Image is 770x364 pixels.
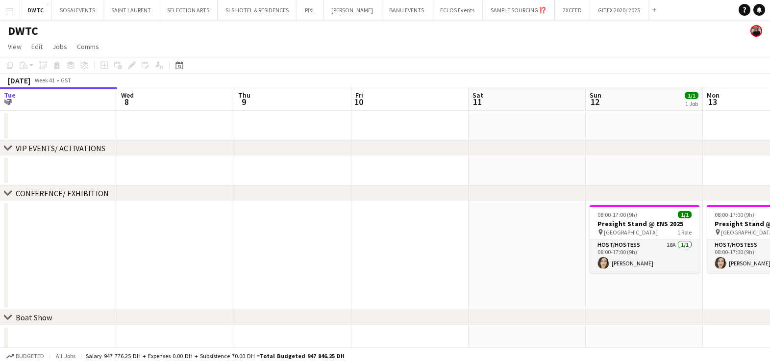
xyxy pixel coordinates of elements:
[52,42,67,51] span: Jobs
[5,351,46,362] button: Budgeted
[49,40,71,53] a: Jobs
[715,211,754,218] span: 08:00-17:00 (9h)
[120,96,134,107] span: 8
[103,0,159,20] button: SAINT LAURENT
[238,91,250,100] span: Thu
[297,0,323,20] button: PIXL
[16,312,52,322] div: Boat Show
[355,91,363,100] span: Fri
[677,229,692,236] span: 1 Role
[77,42,99,51] span: Comms
[260,352,345,360] span: Total Budgeted 947 846.25 DH
[604,229,658,236] span: [GEOGRAPHIC_DATA]
[32,77,57,84] span: Week 41
[590,91,601,100] span: Sun
[705,96,720,107] span: 13
[8,76,30,85] div: [DATE]
[27,40,47,53] a: Edit
[4,91,16,100] span: Tue
[52,0,103,20] button: SOSAI EVENTS
[555,0,590,20] button: 2XCEED
[16,143,105,153] div: VIP EVENTS/ ACTIVATIONS
[8,42,22,51] span: View
[588,96,601,107] span: 12
[381,0,432,20] button: BANU EVENTS
[750,25,762,37] app-user-avatar: Anastasiia Iemelianova
[86,352,345,360] div: Salary 947 776.25 DH + Expenses 0.00 DH + Subsistence 70.00 DH =
[237,96,250,107] span: 9
[4,40,25,53] a: View
[54,352,77,360] span: All jobs
[590,0,648,20] button: GITEX 2020/ 2025
[685,92,698,99] span: 1/1
[590,239,699,273] app-card-role: Host/Hostess18A1/108:00-17:00 (9h)[PERSON_NAME]
[685,100,698,107] div: 1 Job
[61,77,71,84] div: GST
[16,188,109,198] div: CONFERENCE/ EXHIBITION
[678,211,692,218] span: 1/1
[707,91,720,100] span: Mon
[483,0,555,20] button: SAMPLE SOURCING ⁉️
[31,42,43,51] span: Edit
[432,0,483,20] button: ECLOS Events
[8,24,38,38] h1: DWTC
[323,0,381,20] button: [PERSON_NAME]
[472,91,483,100] span: Sat
[597,211,637,218] span: 08:00-17:00 (9h)
[20,0,52,20] button: DWTC
[471,96,483,107] span: 11
[590,219,699,228] h3: Presight Stand @ ENS 2025
[2,96,16,107] span: 7
[121,91,134,100] span: Wed
[218,0,297,20] button: SLS HOTEL & RESIDENCES
[354,96,363,107] span: 10
[73,40,103,53] a: Comms
[590,205,699,273] app-job-card: 08:00-17:00 (9h)1/1Presight Stand @ ENS 2025 [GEOGRAPHIC_DATA]1 RoleHost/Hostess18A1/108:00-17:00...
[16,353,44,360] span: Budgeted
[159,0,218,20] button: SELECTION ARTS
